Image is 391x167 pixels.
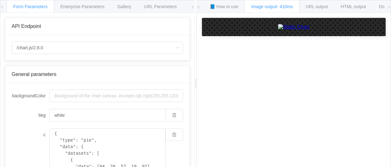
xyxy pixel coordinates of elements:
span: HTML output [341,4,366,9]
input: Background of the chart canvas. Accepts rgb (rgb(255,255,120)), colors (red), and url-encoded hex... [49,89,183,102]
span: General parameters [12,72,56,77]
span: URL output [306,4,328,9]
input: Select [12,41,183,54]
span: Image output [251,4,293,9]
input: Background of the chart canvas. Accepts rgb (rgb(255,255,120)), colors (red), and url-encoded hex... [49,109,165,121]
span: URL Parameters [144,4,177,9]
label: c [12,128,49,141]
span: Form Parameters [13,4,47,9]
label: bkg [12,109,49,121]
label: backgroundColor [12,89,49,102]
span: Gallery [117,4,131,9]
span: 📘 How to use [210,4,238,9]
a: Static Chart [208,24,380,30]
span: API Endpoint [12,24,41,29]
span: - 410ms [277,4,293,9]
span: Enterprise Parameters [60,4,104,9]
img: Static Chart [278,24,310,30]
